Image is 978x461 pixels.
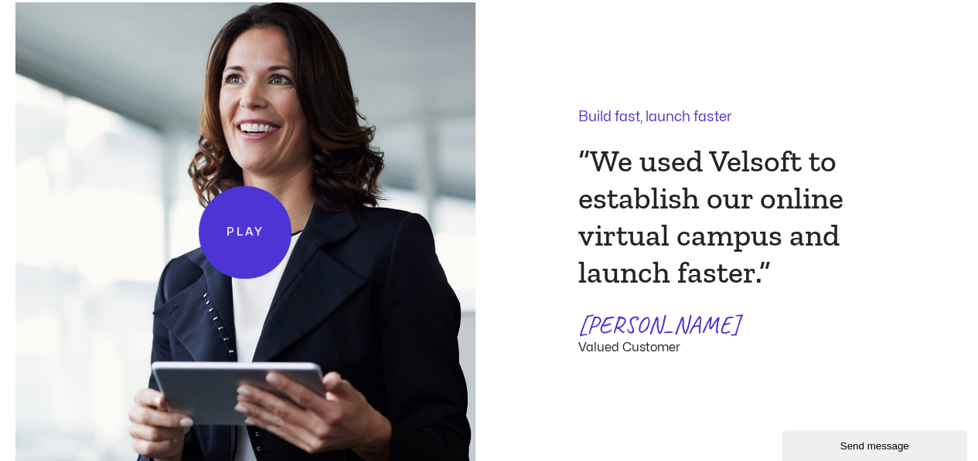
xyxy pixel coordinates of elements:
[227,223,264,242] span: Play
[578,341,888,354] p: Valued Customer
[199,186,291,279] a: Play
[578,142,888,290] h2: “We used Velsoft to establish our online virtual campus and launch faster.”
[578,309,888,341] p: [PERSON_NAME]
[782,427,970,461] iframe: chat widget
[578,110,888,124] p: Build fast, launch faster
